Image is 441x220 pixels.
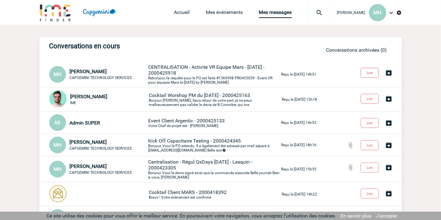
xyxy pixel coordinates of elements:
a: Lire [356,69,385,75]
p: Reçu le [DATE] 14h53 [281,121,317,125]
img: IME-Finder [39,4,72,21]
p: Bonjour, Voici le PO attendu. Il a également été adressé par mail séparé à [EMAIL_ADDRESS][DOMAIN... [148,138,280,152]
div: Conversation privée : Client - Agence [49,114,147,131]
button: Lire [361,68,379,78]
button: Lire [361,118,379,128]
span: CAPGEMINI TECHNOLOGY SERVICES [70,170,132,175]
div: Conversation privée : Client - Agence [49,90,148,109]
a: Cocktail Client MARS - 2000418392Bravo ! Votre évènement est confirmé Reçu le [DATE] 14h22 [49,191,317,197]
button: Lire [361,140,379,150]
a: J'accepte [376,213,397,219]
a: Conversations archivées (0) [326,47,387,53]
a: En savoir plus [341,213,372,219]
img: Archiver la conversation [385,119,393,127]
p: Reçu le [DATE] 14h22 [282,192,317,196]
a: MH [PERSON_NAME] CAPGEMINI TECHNOLOGY SERVICES Kick Off Capacitaire Testing - 2000424345Bonjour, ... [49,142,317,147]
div: Conversation privée : Client - Agence [49,185,148,204]
img: Archiver la conversation [385,190,393,197]
span: [PERSON_NAME] [70,94,108,99]
span: MH [54,142,61,148]
p: Reçu le [DATE] 18h16 [281,143,317,147]
span: CAPGEMINI TECHNOLOGY SERVICES [70,76,132,80]
div: Conversation privée : Client - Agence [49,161,147,178]
span: Event Client Argentic - 2000425133 [148,118,225,124]
a: Lire [356,120,385,125]
a: Accueil [174,9,190,18]
span: IME [70,101,77,105]
span: MH [374,10,381,15]
span: Event ClientGen AI - 2000416796 [148,210,220,216]
p: Bonjour [PERSON_NAME], Sans retour de votre part, je ne peux malheureusement pas valider le devis... [149,92,281,107]
div: Conversation privée : Client - Agence [49,66,147,83]
span: Centralisation - Régul QxDays [DATE] - Lesquin - 2000423305 [148,159,253,171]
span: Cocktail Worshop PM du [DATE] - 2000425163 [149,92,250,98]
div: Conversation privée : Client - Agence [49,137,147,153]
a: MH [PERSON_NAME] CAPGEMINI TECHNOLOGY SERVICES CENTRALISATION - Activité VR Equipe Mars - [DATE] ... [49,71,317,77]
span: Admin SUPER [70,120,100,126]
span: AS [55,120,61,125]
span: MH [54,71,61,77]
img: Archiver la conversation [385,164,393,171]
button: Lire [361,189,379,199]
p: Bonjour Voici le devis signé ainsi que la commande associée Belle journée Bien à vous, [PERSON_NAME] [148,159,280,179]
h3: Conversations en cours [49,42,235,50]
a: Lire [356,164,385,170]
p: Bravo ! Votre évènement est confirmé [149,189,281,200]
img: 121547-2.png [49,90,67,108]
span: [PERSON_NAME] [70,139,107,145]
span: [PERSON_NAME] [337,11,365,15]
a: Lire [356,95,385,101]
a: Mes messages [259,9,292,18]
a: AS Admin SUPER Event Client Argentic - 2000425133Votre Chef de projet est : [PERSON_NAME]. Reçu l... [49,119,317,125]
a: Mes événements [206,9,243,18]
img: photonotifcontact.png [49,185,67,202]
img: Archiver la conversation [385,142,393,149]
p: Reçu le [DATE] 14h51 [281,72,317,77]
span: Cocktail Client MARS - 2000418392 [149,189,227,195]
img: Archiver la conversation [385,95,393,103]
span: MH [54,166,61,172]
span: Ce site utilise des cookies pour vous offrir le meilleur service. En poursuivant votre navigation... [47,213,336,219]
button: Lire [361,94,379,104]
img: Archiver la conversation [385,69,393,77]
a: [PERSON_NAME] IME Cocktail Worshop PM du [DATE] - 2000425163Bonjour [PERSON_NAME], Sans retour de... [49,96,317,102]
a: Lire [356,142,385,148]
a: Lire [356,190,385,196]
span: Kick Off Capacitaire Testing - 2000424345 [148,138,241,144]
span: [PERSON_NAME] [70,163,107,169]
span: CENTRALISATION - Activité VR Equipe Mars - [DATE] - 2000425918 [148,64,265,76]
p: Reçu le [DATE] 15h18 [282,97,317,102]
a: MH [PERSON_NAME] CAPGEMINI TECHNOLOGY SERVICES Centralisation - Régul QxDays [DATE] - Lesquin - 2... [49,166,317,172]
button: Lire [361,163,379,173]
p: Rebonjour, la requête pour le PO est faite #1369098 PRO453059 - Event VR pour équipes Mars le [DA... [148,64,280,85]
span: CAPGEMINI TECHNOLOGY SERVICES [70,146,132,151]
span: [PERSON_NAME] [70,68,107,74]
p: Votre Chef de projet est : [PERSON_NAME]. [148,118,280,128]
p: Reçu le [DATE] 15h35 [281,167,317,171]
